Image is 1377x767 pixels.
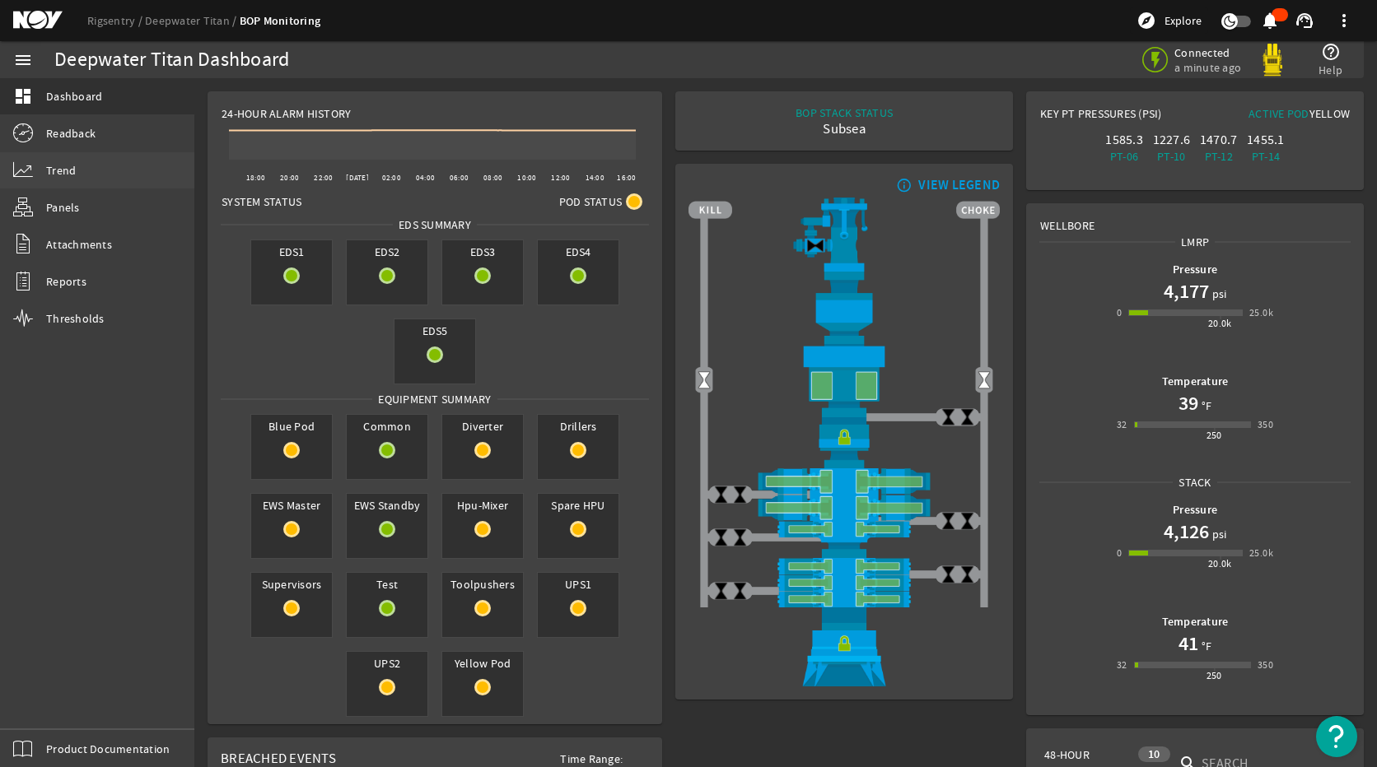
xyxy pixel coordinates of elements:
span: EDS1 [251,240,332,263]
div: 32 [1117,657,1127,673]
b: Pressure [1173,262,1217,277]
text: 22:00 [314,173,333,183]
mat-icon: info_outline [893,179,913,192]
img: ShearRamOpen.png [688,468,1000,495]
a: Rigsentry [87,13,145,28]
img: PipeRamOpen.png [688,574,1000,591]
text: 16:00 [617,173,636,183]
div: 32 [1117,416,1127,433]
span: Thresholds [46,310,105,327]
text: 06:00 [450,173,469,183]
div: Wellbore [1027,204,1363,234]
span: Breached Events [221,750,336,767]
h1: 4,177 [1164,278,1209,304]
span: Panels [46,199,80,216]
span: Yellow Pod [442,652,523,675]
div: 1585.3 [1104,132,1144,148]
span: Help [1319,62,1342,78]
text: 18:00 [246,173,265,183]
span: Equipment Summary [372,391,497,407]
span: psi [1209,526,1227,542]
img: WellheadConnectorLock.png [688,607,1000,686]
span: Toolpushers [442,573,523,596]
img: ValveClose.png [712,528,731,547]
span: Pod Status [559,193,623,210]
div: 350 [1258,416,1273,433]
span: Explore [1165,12,1202,29]
span: Reports [46,273,86,290]
div: Key PT Pressures (PSI) [1040,105,1195,128]
span: °F [1198,397,1212,414]
mat-icon: support_agent [1295,11,1314,30]
img: ValveClose.png [958,512,977,531]
img: UpperAnnularOpen.png [688,344,1000,417]
span: Product Documentation [46,741,170,757]
div: PT-06 [1104,148,1144,165]
div: PT-14 [1245,148,1286,165]
span: Active Pod [1249,106,1309,121]
b: Pressure [1173,502,1217,518]
div: Deepwater Titan Dashboard [54,52,289,68]
span: EWS Standby [347,494,427,517]
span: Drillers [538,415,618,438]
span: EDS3 [442,240,523,263]
span: psi [1209,286,1227,302]
img: ValveClose.png [712,582,731,601]
span: EWS Master [251,494,332,517]
mat-icon: notifications [1260,11,1280,30]
img: ShearRamOpen.png [688,495,1000,521]
div: 20.0k [1208,555,1232,572]
div: 0 [1117,304,1122,321]
span: Test [347,573,427,596]
span: System Status [222,193,301,210]
div: 10 [1138,746,1170,762]
h1: 39 [1179,390,1198,416]
img: PipeRamOpen.png [688,521,1000,537]
div: 1455.1 [1245,132,1286,148]
text: 02:00 [382,173,401,183]
div: BOP STACK STATUS [796,105,893,121]
text: 08:00 [483,173,502,183]
div: 20.0k [1208,315,1232,332]
span: Spare HPU [538,494,618,517]
div: PT-12 [1198,148,1239,165]
span: UPS2 [347,652,427,675]
div: VIEW LEGEND [918,177,1000,193]
button: Explore [1130,7,1208,34]
span: 24-Hour Alarm History [222,105,351,122]
img: ValveClose.png [958,565,977,584]
span: Trend [46,162,76,179]
img: Valve2Open.png [975,370,994,389]
span: Dashboard [46,88,102,105]
div: 350 [1258,657,1273,673]
img: PipeRamOpen.png [688,591,1000,607]
img: BopBodyShearBottom.png [688,537,1000,558]
div: 250 [1207,427,1222,444]
span: EDS2 [347,240,427,263]
div: PT-10 [1151,148,1192,165]
img: ValveClose.png [939,565,958,584]
span: EDS4 [538,240,618,263]
img: Valve2Open.png [695,370,714,389]
span: Yellow [1309,106,1351,121]
img: RiserConnectorLock.png [688,417,1000,468]
img: Yellowpod.svg [1256,44,1289,77]
div: 25.0k [1249,304,1273,321]
span: °F [1198,638,1212,654]
text: [DATE] [346,173,369,183]
mat-icon: explore [1137,11,1156,30]
span: EDS SUMMARY [393,216,477,233]
span: Hpu-Mixer [442,494,523,517]
text: 20:00 [280,173,299,183]
mat-icon: help_outline [1321,42,1341,62]
img: ValveClose.png [939,407,958,426]
span: a minute ago [1174,60,1244,75]
img: ValveClose.png [731,528,749,547]
img: ValveClose.png [731,582,749,601]
div: 0 [1117,545,1122,561]
b: Temperature [1162,374,1229,389]
button: more_vert [1324,1,1364,40]
span: Time Range: [547,751,636,767]
span: Attachments [46,236,112,253]
span: Connected [1174,45,1244,60]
